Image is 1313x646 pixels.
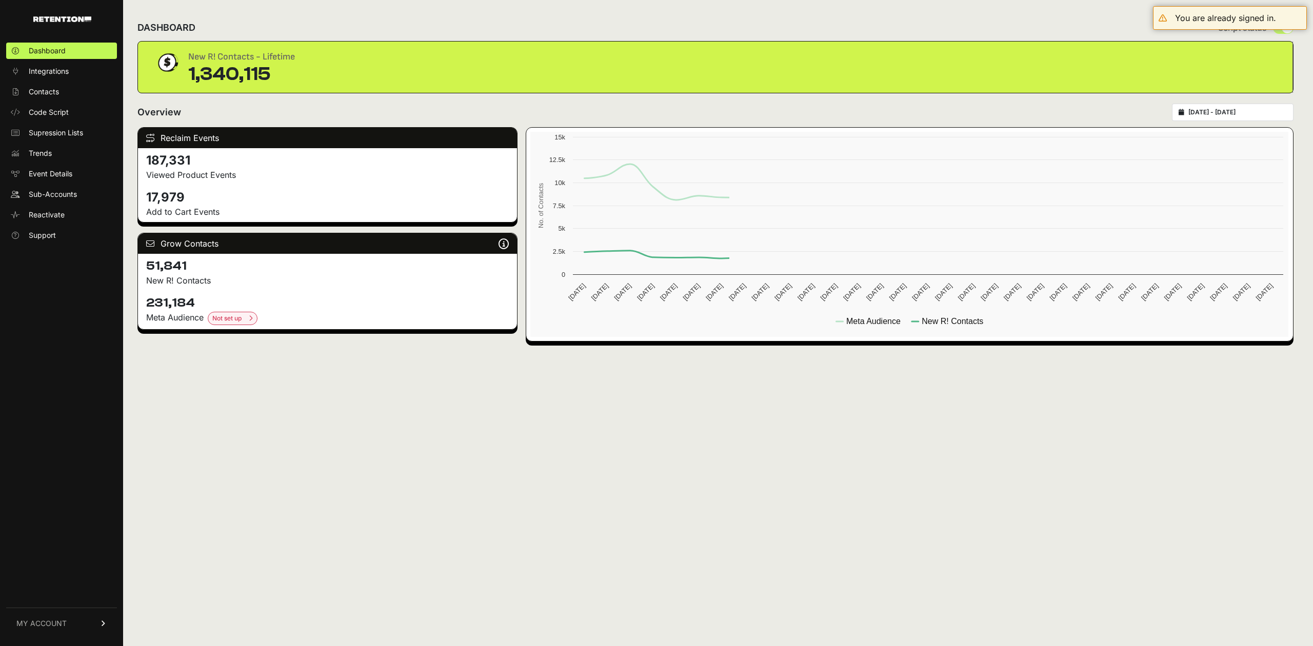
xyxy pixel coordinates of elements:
p: Viewed Product Events [146,169,509,181]
text: [DATE] [956,282,976,302]
span: Trends [29,148,52,158]
h4: 51,841 [146,258,509,274]
p: New R! Contacts [146,274,509,287]
text: 0 [562,271,565,278]
div: Reclaim Events [138,128,517,148]
text: [DATE] [704,282,724,302]
text: 2.5k [552,248,565,255]
a: Supression Lists [6,125,117,141]
span: Dashboard [29,46,66,56]
text: 12.5k [549,156,565,164]
span: Supression Lists [29,128,83,138]
div: New R! Contacts - Lifetime [188,50,295,64]
text: [DATE] [1071,282,1091,302]
h4: 231,184 [146,295,509,311]
span: Event Details [29,169,72,179]
a: Dashboard [6,43,117,59]
text: [DATE] [887,282,907,302]
text: [DATE] [727,282,747,302]
text: [DATE] [750,282,770,302]
text: New R! Contacts [922,317,983,326]
div: Meta Audience [146,311,509,325]
a: Reactivate [6,207,117,223]
h4: 17,979 [146,189,509,206]
text: [DATE] [590,282,610,302]
span: MY ACCOUNT [16,618,67,629]
text: [DATE] [681,282,701,302]
h2: Overview [137,105,181,119]
text: [DATE] [796,282,816,302]
text: 7.5k [552,202,565,210]
text: [DATE] [612,282,632,302]
img: Retention.com [33,16,91,22]
text: [DATE] [1254,282,1274,302]
a: MY ACCOUNT [6,608,117,639]
text: [DATE] [1093,282,1113,302]
text: [DATE] [842,282,862,302]
text: [DATE] [567,282,587,302]
h2: DASHBOARD [137,21,195,35]
div: 1,340,115 [188,64,295,85]
text: [DATE] [865,282,885,302]
a: Support [6,227,117,244]
a: Event Details [6,166,117,182]
a: Integrations [6,63,117,79]
text: [DATE] [773,282,793,302]
span: Integrations [29,66,69,76]
text: 10k [554,179,565,187]
span: Contacts [29,87,59,97]
text: 5k [558,225,565,232]
text: [DATE] [1048,282,1068,302]
text: [DATE] [1185,282,1205,302]
text: [DATE] [933,282,953,302]
text: [DATE] [635,282,655,302]
text: [DATE] [910,282,930,302]
span: Code Script [29,107,69,117]
text: [DATE] [819,282,839,302]
div: Grow Contacts [138,233,517,254]
span: Support [29,230,56,240]
text: Meta Audience [846,317,901,326]
text: [DATE] [1208,282,1228,302]
div: You are already signed in. [1175,12,1276,24]
text: [DATE] [1231,282,1251,302]
text: [DATE] [1117,282,1137,302]
span: Reactivate [29,210,65,220]
text: No. of Contacts [537,183,545,228]
h4: 187,331 [146,152,509,169]
a: Code Script [6,104,117,120]
text: [DATE] [1162,282,1182,302]
p: Add to Cart Events [146,206,509,218]
a: Contacts [6,84,117,100]
a: Trends [6,145,117,161]
text: 15k [554,133,565,141]
text: [DATE] [1140,282,1160,302]
text: [DATE] [1002,282,1022,302]
text: [DATE] [979,282,999,302]
span: Sub-Accounts [29,189,77,199]
img: dollar-coin-05c43ed7efb7bc0c12610022525b4bbbb207c7efeef5aecc26f025e68dcafac9.png [154,50,180,75]
text: [DATE] [659,282,679,302]
text: [DATE] [1025,282,1045,302]
a: Sub-Accounts [6,186,117,203]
